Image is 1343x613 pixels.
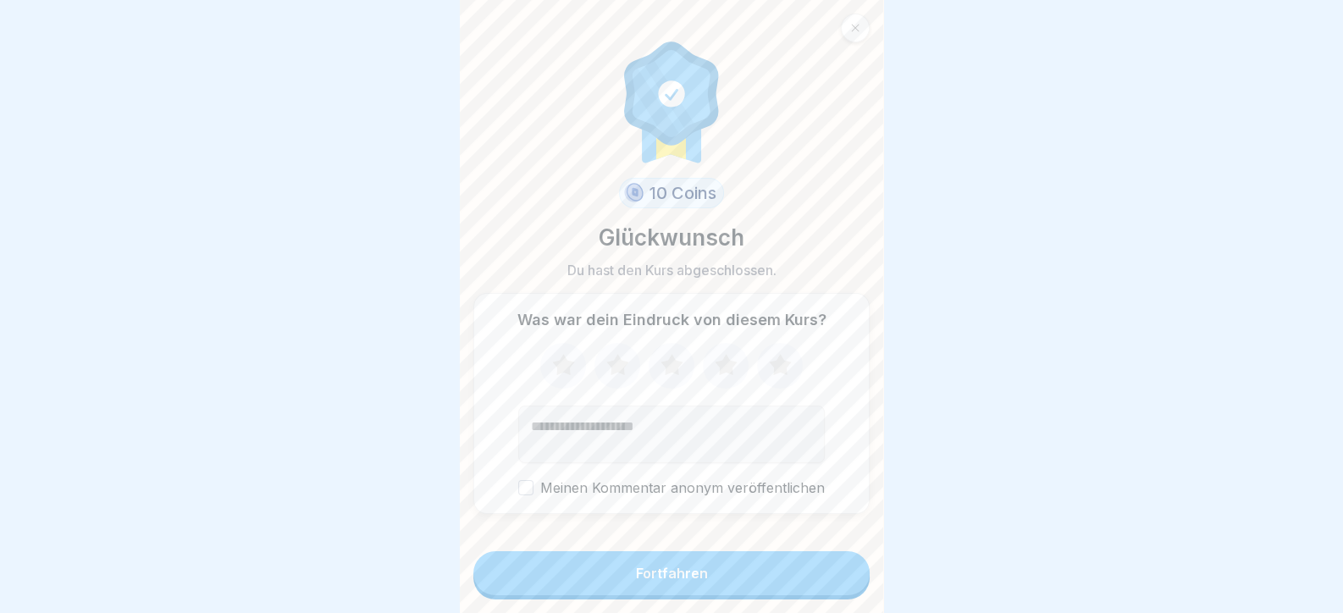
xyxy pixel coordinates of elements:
p: Was war dein Eindruck von diesem Kurs? [517,311,826,329]
img: completion.svg [615,37,728,164]
div: Fortfahren [636,566,708,581]
img: coin.svg [622,180,646,206]
button: Meinen Kommentar anonym veröffentlichen [518,480,533,495]
button: Fortfahren [473,551,870,595]
p: Du hast den Kurs abgeschlossen. [567,261,777,279]
div: 10 Coins [619,178,724,208]
textarea: Kommentar (optional) [518,406,825,463]
p: Glückwunsch [599,222,744,254]
label: Meinen Kommentar anonym veröffentlichen [518,480,825,496]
